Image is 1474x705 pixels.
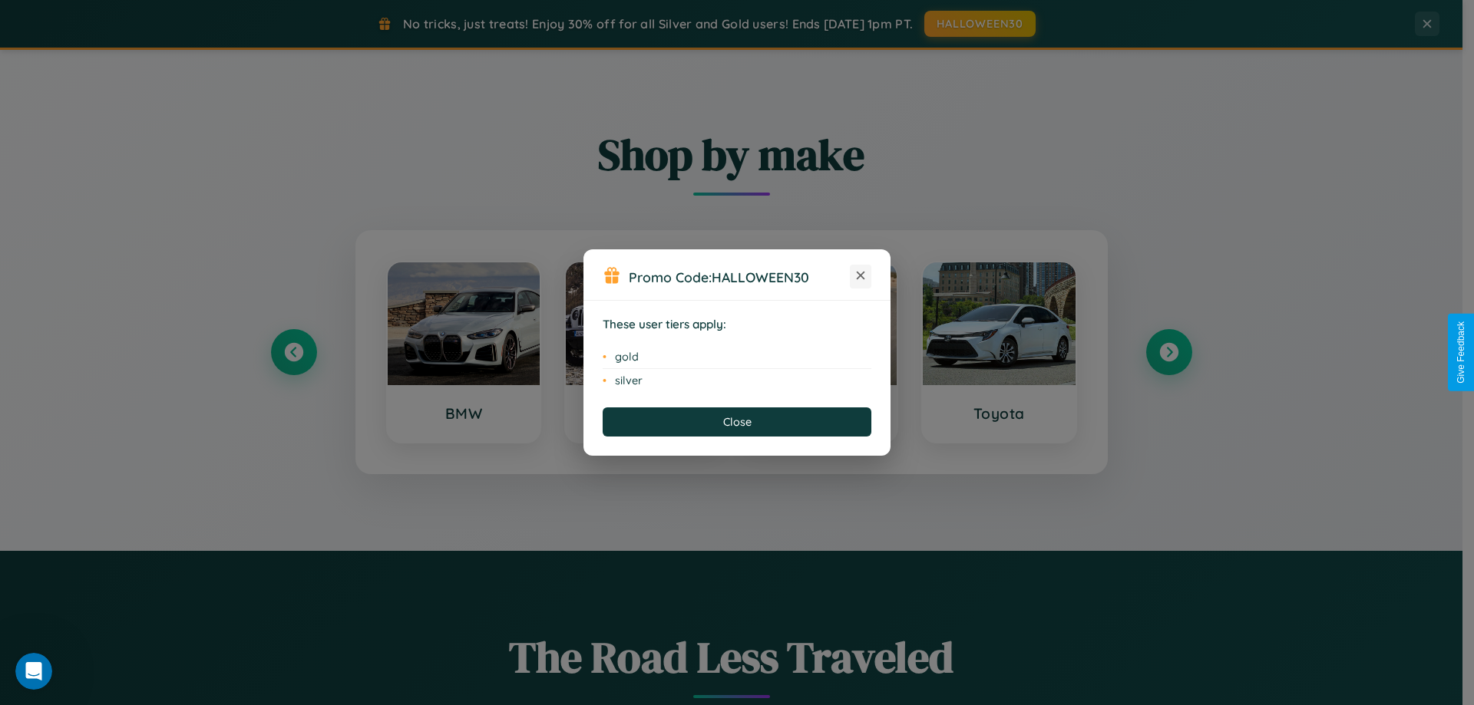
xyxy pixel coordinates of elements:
[603,407,871,437] button: Close
[15,653,52,690] iframe: Intercom live chat
[1456,321,1466,384] div: Give Feedback
[712,268,809,285] b: HALLOWEEN30
[603,317,726,331] strong: These user tiers apply:
[603,345,871,369] li: gold
[603,369,871,392] li: silver
[629,268,850,285] h3: Promo Code:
